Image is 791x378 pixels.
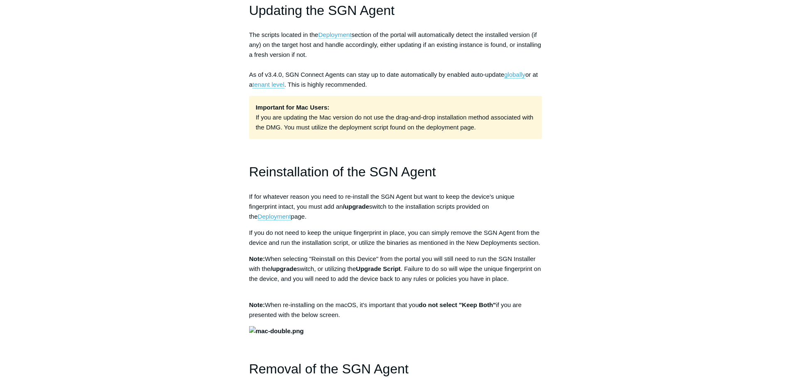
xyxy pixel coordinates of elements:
a: Deployment [258,213,291,220]
a: globally [504,71,525,78]
p: When re-installing on the macOS, it's important that you if you are presented with the below screen. [249,300,542,320]
span: Updating the SGN Agent [249,3,394,18]
span: Removal of the SGN Agent [249,361,409,376]
span: . Failure to do so will wipe the unique fingerprint on the device, and you will need to add the d... [249,265,541,282]
span: Upgrade Script [356,265,401,272]
strong: do not select "Keep Both" [419,301,496,308]
span: If you do not need to keep the unique fingerprint in place, you can simply remove the SGN Agent f... [249,229,540,246]
span: The scripts located in the section of the portal will automatically detect the installed version ... [249,31,541,88]
span: If for whatever reason you need to re-install the SGN Agent but want to keep the device's unique ... [249,193,514,210]
strong: Important for Mac Users: [256,104,330,111]
span: switch to the installation scripts provided on the page. [249,203,489,220]
a: Deployment [318,31,351,39]
span: If you are updating the Mac version do not use the drag-and-drop installation method associated w... [256,104,534,131]
span: When selecting "Reinstall on this Device" from the portal you will still need to run the SGN Inst... [249,255,536,272]
strong: Note: [249,301,265,308]
img: mac-double.png [249,326,304,336]
span: /upgrade [343,203,369,210]
span: /upgrade [270,265,296,272]
span: Reinstallation of the SGN Agent [249,164,436,179]
a: tenant level [252,81,284,88]
span: Note: [249,255,265,262]
span: switch, or utilizing the [297,265,356,272]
